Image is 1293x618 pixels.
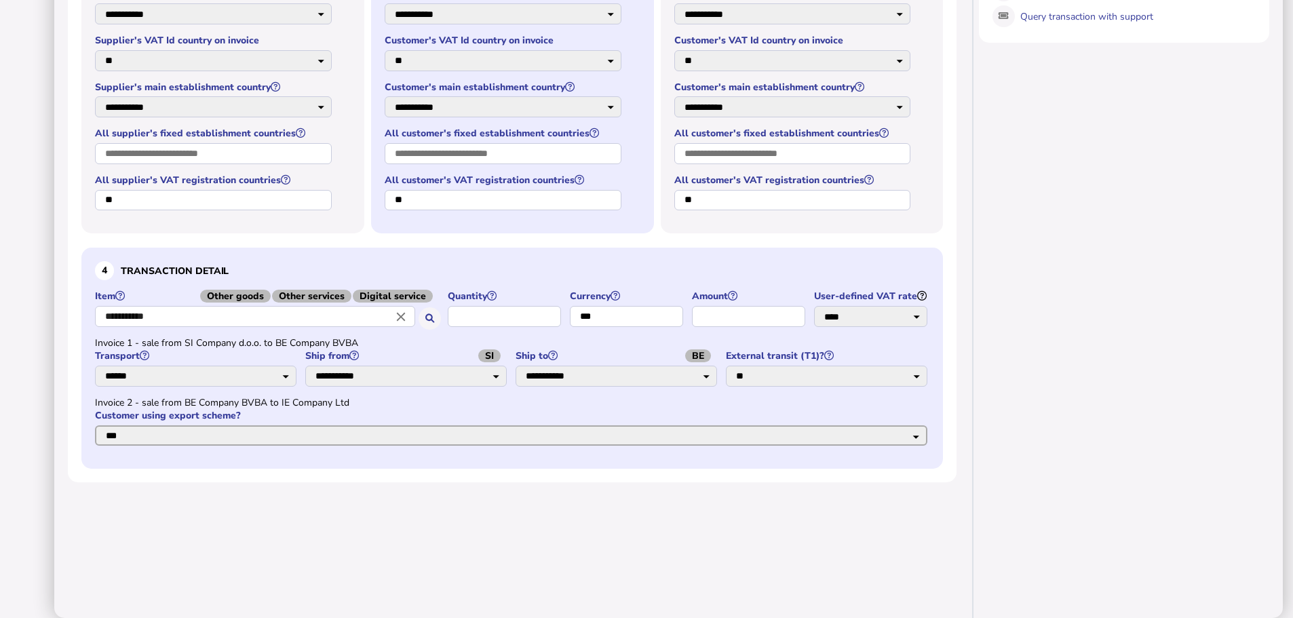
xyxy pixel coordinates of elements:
[385,127,623,140] label: All customer's fixed establishment countries
[95,261,114,280] div: 4
[95,174,334,187] label: All supplier's VAT registration countries
[674,174,913,187] label: All customer's VAT registration countries
[692,290,807,303] label: Amount
[95,336,358,349] span: Invoice 1 - sale from SI Company d.o.o. to BE Company BVBA
[448,290,563,303] label: Quantity
[478,349,501,362] span: SI
[516,349,719,362] label: Ship to
[385,34,623,47] label: Customer's VAT Id country on invoice
[353,290,433,303] span: Digital service
[95,409,929,422] label: Customer using export scheme?
[674,127,913,140] label: All customer's fixed establishment countries
[95,290,441,303] label: Item
[674,81,913,94] label: Customer's main establishment country
[385,174,623,187] label: All customer's VAT registration countries
[95,396,349,409] span: Invoice 2 - sale from BE Company BVBA to IE Company Ltd
[95,81,334,94] label: Supplier's main establishment country
[95,349,298,362] label: Transport
[385,81,623,94] label: Customer's main establishment country
[305,349,509,362] label: Ship from
[685,349,711,362] span: BE
[95,34,334,47] label: Supplier's VAT Id country on invoice
[272,290,351,303] span: Other services
[95,261,929,280] h3: Transaction detail
[814,290,929,303] label: User-defined VAT rate
[81,248,943,469] section: Define the item, and answer additional questions
[726,349,929,362] label: External transit (T1)?
[200,290,271,303] span: Other goods
[674,34,913,47] label: Customer's VAT Id country on invoice
[419,307,441,330] button: Search for an item by HS code or use natural language description
[570,290,685,303] label: Currency
[393,309,408,324] i: Close
[95,127,334,140] label: All supplier's fixed establishment countries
